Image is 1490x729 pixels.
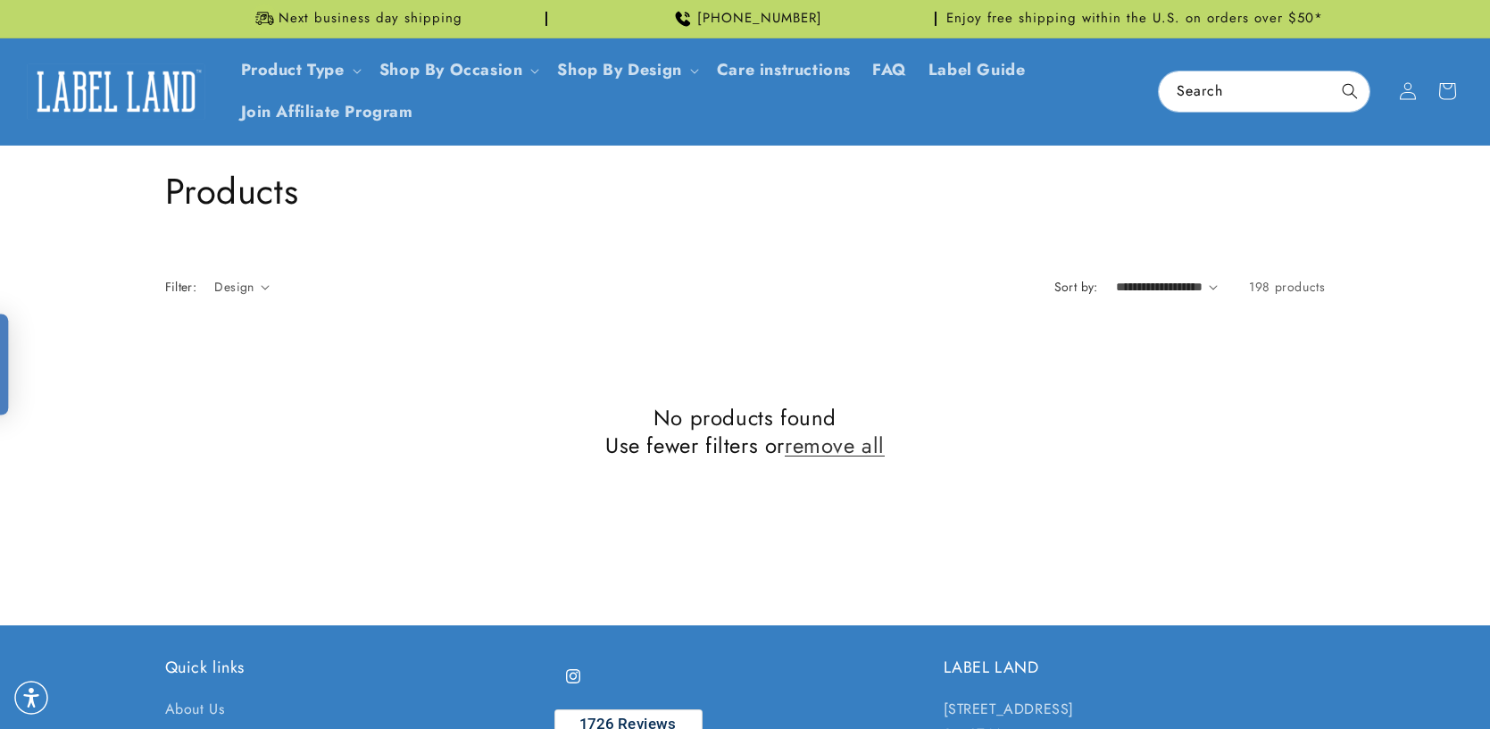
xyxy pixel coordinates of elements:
summary: Design (0 selected) [214,278,270,297]
summary: Shop By Design [546,49,705,91]
span: Join Affiliate Program [241,102,413,122]
img: Label Land [27,63,205,119]
span: Enjoy free shipping within the U.S. on orders over $50* [946,10,1323,28]
summary: Product Type [230,49,369,91]
a: Label Guide [918,49,1036,91]
a: Product Type [241,58,345,81]
a: remove all [785,432,885,459]
h2: No products found Use fewer filters or [165,404,1326,459]
span: Shop By Occasion [379,60,523,80]
button: Search [1330,71,1369,111]
iframe: Gorgias Floating Chat [1115,645,1472,711]
span: 198 products [1249,278,1325,296]
label: Sort by: [1054,278,1098,296]
a: Care instructions [706,49,862,91]
span: Label Guide [928,60,1026,80]
span: Design [214,278,254,296]
summary: Shop By Occasion [369,49,547,91]
h1: Products [165,168,1326,214]
a: Shop By Design [557,58,681,81]
span: Next business day shipping [279,10,462,28]
a: FAQ [862,49,918,91]
span: FAQ [872,60,907,80]
h2: LABEL LAND [944,658,1326,678]
h2: Filter: [165,278,197,297]
span: Care instructions [717,60,851,80]
a: Label Land [21,57,212,126]
span: [PHONE_NUMBER] [697,10,822,28]
a: Join Affiliate Program [230,91,424,133]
